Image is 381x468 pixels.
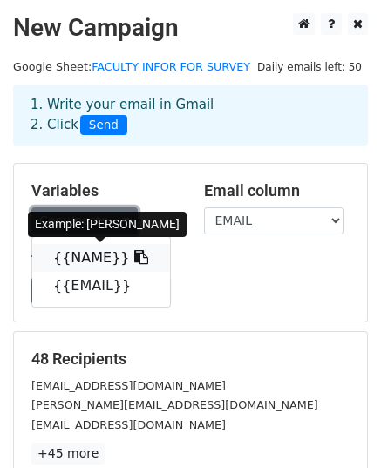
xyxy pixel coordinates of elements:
small: Google Sheet: [13,60,250,73]
div: 1. Write your email in Gmail 2. Click [17,95,364,135]
div: Example: [PERSON_NAME] [28,212,187,237]
h2: New Campaign [13,13,368,43]
a: {{NAME}} [32,244,170,272]
span: Send [80,115,127,136]
iframe: Chat Widget [294,384,381,468]
a: {{EMAIL}} [32,272,170,300]
span: Daily emails left: 50 [251,58,368,77]
h5: 48 Recipients [31,349,350,369]
h5: Variables [31,181,178,200]
small: [PERSON_NAME][EMAIL_ADDRESS][DOMAIN_NAME] [31,398,318,411]
h5: Email column [204,181,350,200]
a: Daily emails left: 50 [251,60,368,73]
a: +45 more [31,443,105,465]
small: [EMAIL_ADDRESS][DOMAIN_NAME] [31,379,226,392]
a: FACULTY INFOR FOR SURVEY [92,60,250,73]
small: [EMAIL_ADDRESS][DOMAIN_NAME] [31,418,226,431]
